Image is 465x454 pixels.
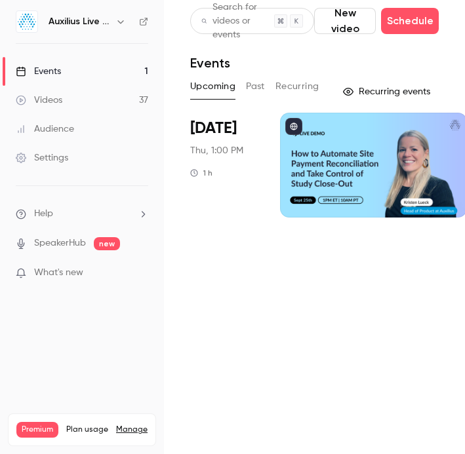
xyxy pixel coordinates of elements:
[16,151,68,164] div: Settings
[16,123,74,136] div: Audience
[201,1,274,42] div: Search for videos or events
[66,425,108,435] span: Plan usage
[16,94,62,107] div: Videos
[190,55,230,71] h1: Events
[190,76,235,97] button: Upcoming
[34,207,53,221] span: Help
[49,15,110,28] h6: Auxilius Live Sessions
[132,267,148,279] iframe: Noticeable Trigger
[16,65,61,78] div: Events
[190,168,212,178] div: 1 h
[16,11,37,32] img: Auxilius Live Sessions
[190,144,243,157] span: Thu, 1:00 PM
[381,8,439,34] button: Schedule
[116,425,148,435] a: Manage
[246,76,265,97] button: Past
[314,8,376,34] button: New video
[16,207,148,221] li: help-dropdown-opener
[275,76,319,97] button: Recurring
[337,81,439,102] button: Recurring events
[94,237,120,250] span: new
[34,266,83,280] span: What's new
[190,113,259,218] div: Sep 25 Thu, 1:00 PM (America/New York)
[34,236,86,250] a: SpeakerHub
[16,422,58,438] span: Premium
[190,118,237,139] span: [DATE]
